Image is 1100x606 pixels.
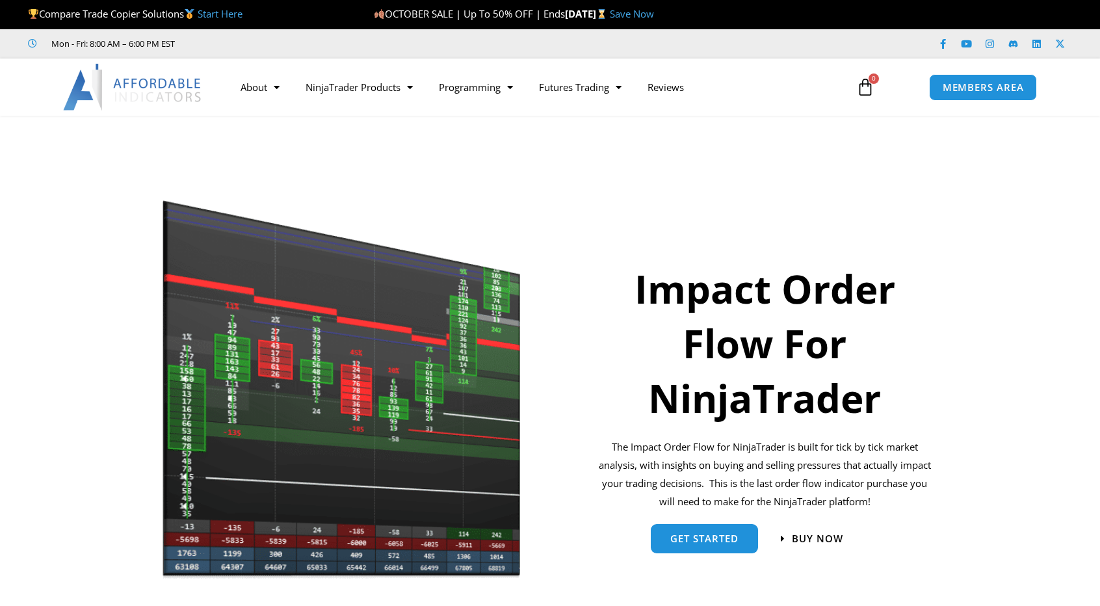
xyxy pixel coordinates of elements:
[526,72,635,102] a: Futures Trading
[193,37,388,50] iframe: Customer reviews powered by Trustpilot
[596,261,934,425] h1: Impact Order Flow For NinjaTrader
[198,7,242,20] a: Start Here
[597,9,607,19] img: ⌛
[651,524,758,553] a: get started
[565,7,610,20] strong: [DATE]
[63,64,203,111] img: LogoAI | Affordable Indicators – NinjaTrader
[670,534,739,544] span: get started
[374,9,384,19] img: 🍂
[943,83,1024,92] span: MEMBERS AREA
[837,68,894,106] a: 0
[162,197,523,582] img: Orderflow | Affordable Indicators – NinjaTrader
[610,7,654,20] a: Save Now
[28,7,242,20] span: Compare Trade Copier Solutions
[48,36,175,51] span: Mon - Fri: 8:00 AM – 6:00 PM EST
[869,73,879,84] span: 0
[29,9,38,19] img: 🏆
[596,438,934,510] p: The Impact Order Flow for NinjaTrader is built for tick by tick market analysis, with insights on...
[781,534,843,544] a: Buy now
[792,534,843,544] span: Buy now
[374,7,565,20] span: OCTOBER SALE | Up To 50% OFF | Ends
[426,72,526,102] a: Programming
[929,74,1038,101] a: MEMBERS AREA
[185,9,194,19] img: 🥇
[635,72,697,102] a: Reviews
[293,72,426,102] a: NinjaTrader Products
[228,72,293,102] a: About
[228,72,841,102] nav: Menu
